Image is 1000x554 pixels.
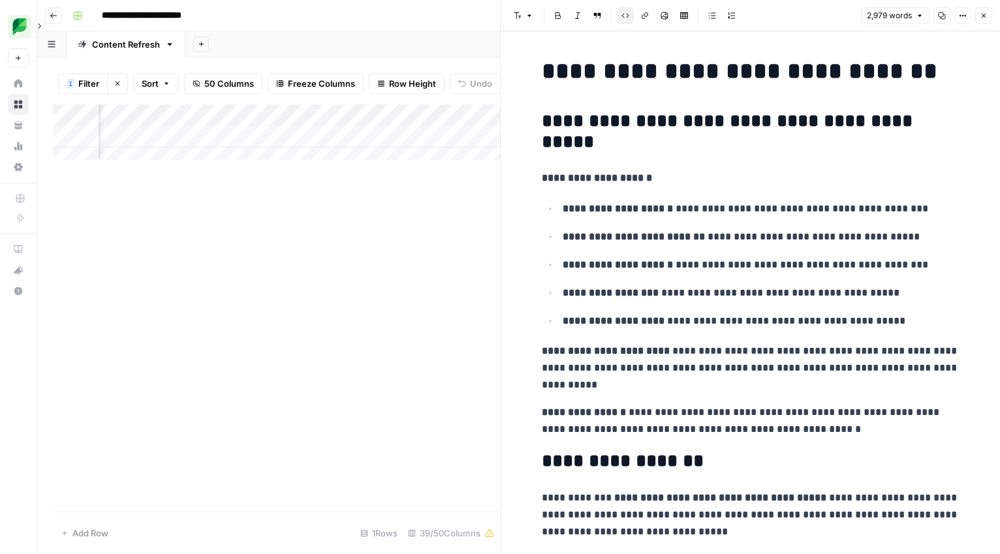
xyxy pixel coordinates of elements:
span: Undo [470,77,492,90]
a: Browse [8,94,29,115]
span: 2,979 words [867,10,912,22]
div: What's new? [8,260,28,280]
span: Filter [78,77,99,90]
button: Workspace: SproutSocial [8,10,29,43]
span: 1 [69,78,72,89]
span: 50 Columns [204,77,254,90]
a: Settings [8,157,29,177]
button: Undo [450,73,501,94]
div: 1 [67,78,74,89]
button: What's new? [8,260,29,281]
div: Content Refresh [92,38,160,51]
span: Freeze Columns [288,77,355,90]
div: 1 Rows [355,523,403,544]
div: 39/50 Columns [403,523,500,544]
img: SproutSocial Logo [8,15,31,38]
button: Add Row [53,523,116,544]
button: Sort [133,73,179,94]
span: Sort [142,77,159,90]
a: Usage [8,136,29,157]
span: Row Height [389,77,436,90]
button: 50 Columns [184,73,262,94]
span: Add Row [72,527,108,540]
button: 2,979 words [861,7,930,24]
a: AirOps Academy [8,239,29,260]
a: Content Refresh [67,31,185,57]
button: Row Height [369,73,445,94]
button: Help + Support [8,281,29,301]
a: Home [8,73,29,94]
button: Freeze Columns [268,73,364,94]
button: 1Filter [58,73,107,94]
a: Your Data [8,115,29,136]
